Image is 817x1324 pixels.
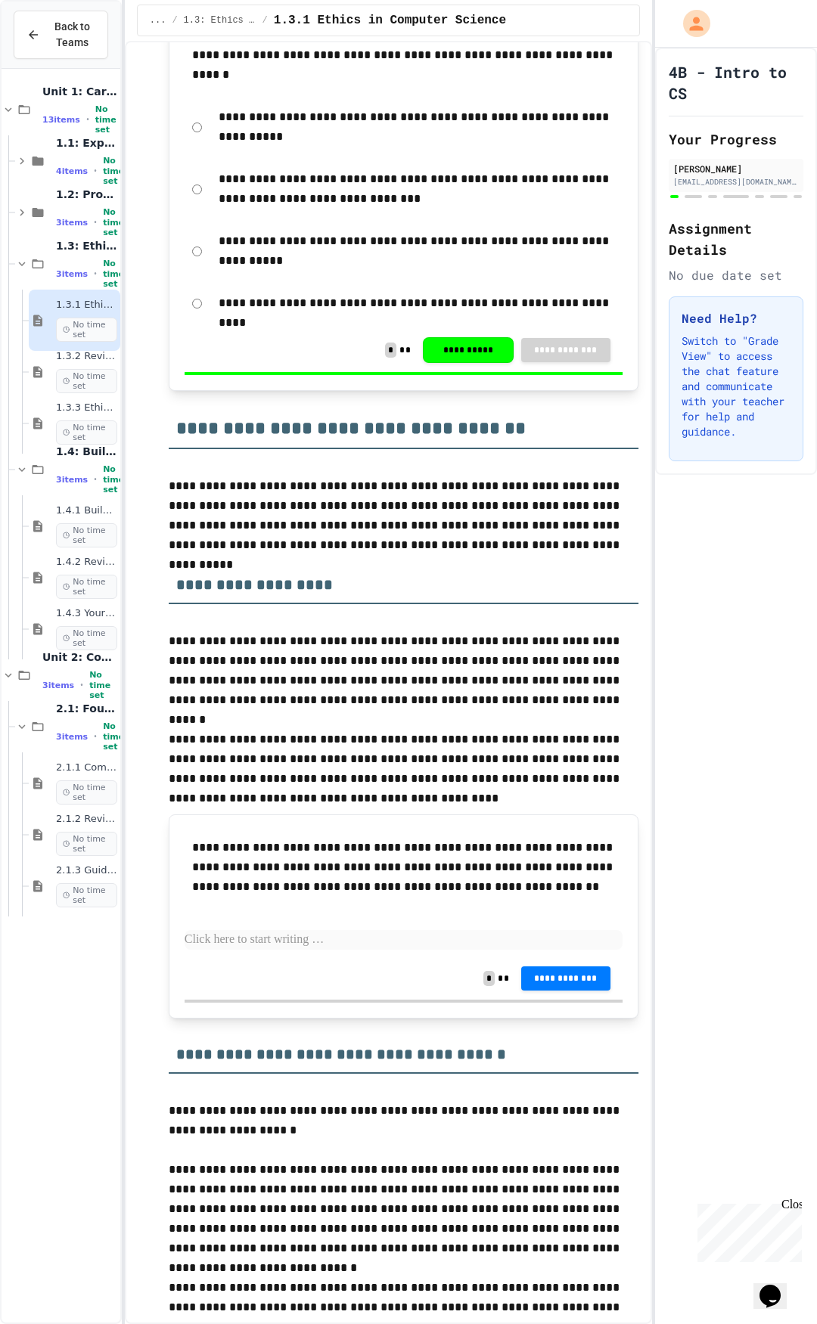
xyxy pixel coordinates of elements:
[49,19,95,51] span: Back to Teams
[56,445,117,458] span: 1.4: Building an Online Presence
[56,166,88,176] span: 4 items
[274,11,506,29] span: 1.3.1 Ethics in Computer Science
[103,721,124,752] span: No time set
[673,162,799,175] div: [PERSON_NAME]
[56,556,117,569] span: 1.4.2 Review - Building Your Professional Online Presence
[95,104,117,135] span: No time set
[673,176,799,188] div: [EMAIL_ADDRESS][DOMAIN_NAME]
[80,679,83,691] span: •
[6,6,104,96] div: Chat with us now!Close
[94,473,97,485] span: •
[669,61,803,104] h1: 4B - Intro to CS
[103,156,124,186] span: No time set
[262,14,268,26] span: /
[56,761,117,774] span: 2.1.1 Computational Thinking and Problem Solving
[56,350,117,363] span: 1.3.2 Review - Ethics in Computer Science
[669,129,803,150] h2: Your Progress
[94,268,97,280] span: •
[42,115,80,125] span: 13 items
[56,864,117,877] span: 2.1.3 Guided morning routine flowchart
[89,670,117,700] span: No time set
[103,259,124,289] span: No time set
[56,218,88,228] span: 3 items
[103,207,124,237] span: No time set
[691,1198,802,1262] iframe: chat widget
[753,1264,802,1309] iframe: chat widget
[682,333,791,439] p: Switch to "Grade View" to access the chat feature and communicate with your teacher for help and ...
[56,136,117,150] span: 1.1: Exploring CS Careers
[42,85,117,98] span: Unit 1: Careers & Professionalism
[172,14,177,26] span: /
[669,218,803,260] h2: Assignment Details
[103,464,124,495] span: No time set
[682,309,791,327] h3: Need Help?
[56,575,117,599] span: No time set
[42,681,74,690] span: 3 items
[56,239,117,253] span: 1.3: Ethics in Computing
[667,6,714,41] div: My Account
[86,113,89,126] span: •
[56,475,88,485] span: 3 items
[56,188,117,201] span: 1.2: Professional Communication
[94,730,97,743] span: •
[56,369,117,393] span: No time set
[56,523,117,547] span: No time set
[56,420,117,445] span: No time set
[42,650,117,664] span: Unit 2: Computational Thinking & Problem-Solving
[56,813,117,826] span: 2.1.2 Review - Computational Thinking and Problem Solving
[56,702,117,715] span: 2.1: Foundations of Computational Thinking
[94,165,97,177] span: •
[150,14,166,26] span: ...
[56,269,88,279] span: 3 items
[56,732,88,742] span: 3 items
[56,402,117,414] span: 1.3.3 Ethical dilemma reflections
[56,299,117,312] span: 1.3.1 Ethics in Computer Science
[56,832,117,856] span: No time set
[56,318,117,342] span: No time set
[94,216,97,228] span: •
[56,504,117,517] span: 1.4.1 Building Your Professional Online Presence
[669,266,803,284] div: No due date set
[56,883,117,907] span: No time set
[56,607,117,620] span: 1.4.3 Your Digital Portfolio Challenge
[56,626,117,650] span: No time set
[56,780,117,805] span: No time set
[184,14,256,26] span: 1.3: Ethics in Computing
[14,11,108,59] button: Back to Teams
